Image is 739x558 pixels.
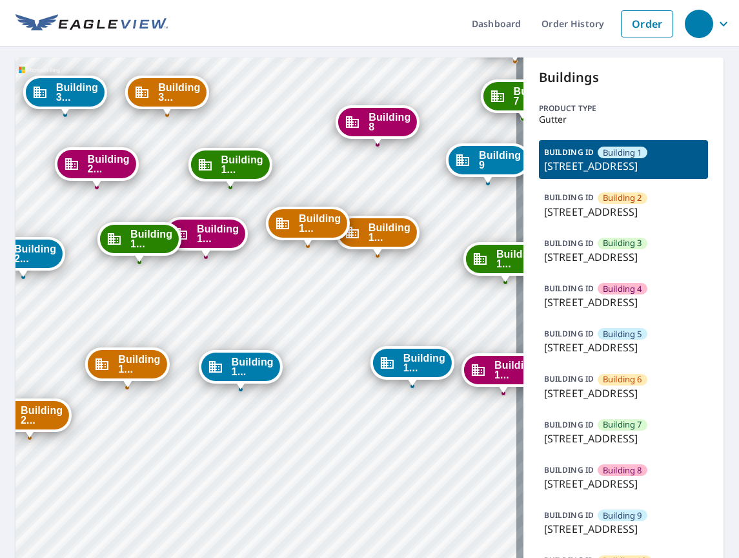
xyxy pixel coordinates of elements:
span: Building 1... [496,249,538,269]
p: Gutter [539,114,708,125]
span: Building 2 [603,192,642,204]
span: Building 7 [603,418,642,431]
span: Building 7 [513,87,555,106]
div: Dropped pin, building Building 8, Commercial property, 7627 East 37th Street North Wichita, KS 67226 [336,105,420,145]
div: Dropped pin, building Building 18, Commercial property, 7627 East 37th Street North Wichita, KS 6... [85,347,169,387]
div: Dropped pin, building Building 7, Commercial property, 7627 East 37th Street North Wichita, KS 67226 [480,79,564,119]
span: Building 8 [603,464,642,477]
span: Building 2... [21,406,63,425]
span: Building 1 [603,147,642,159]
span: Building 1... [494,360,536,380]
span: Building 3... [158,83,200,102]
p: [STREET_ADDRESS] [544,249,703,265]
div: Dropped pin, building Building 10, Commercial property, 7627 East 37th Street North Wichita, KS 6... [336,216,420,256]
p: BUILDING ID [544,464,594,475]
span: Building 6 [603,373,642,386]
p: BUILDING ID [544,147,594,158]
p: Buildings [539,68,708,87]
p: BUILDING ID [544,419,594,430]
p: BUILDING ID [544,192,594,203]
p: Product type [539,103,708,114]
div: Dropped pin, building Building 14, Commercial property, 7627 East 37th Street North Wichita, KS 6... [266,207,350,247]
span: Building 1... [118,355,160,374]
p: BUILDING ID [544,510,594,521]
span: Building 3 [603,237,642,249]
div: Dropped pin, building Building 9, Commercial property, 7627 East 37th Street North Wichita, KS 67226 [446,143,530,183]
div: Dropped pin, building Building 20, Commercial property, 7627 East 37th Street North Wichita, KS 6... [55,147,139,187]
p: [STREET_ADDRESS] [544,294,703,310]
p: BUILDING ID [544,283,594,294]
p: [STREET_ADDRESS] [544,476,703,491]
span: Building 9 [603,510,642,522]
span: Building 2... [14,244,56,263]
span: Building 1... [369,223,410,242]
div: Dropped pin, building Building 13, Commercial property, 7627 East 37th Street North Wichita, KS 6... [370,346,454,386]
div: Dropped pin, building Building 34, Commercial property, 7627 East 37th Street North Wichita, KS 6... [125,76,209,116]
p: [STREET_ADDRESS] [544,431,703,446]
div: Dropped pin, building Building 17, Commercial property, 7627 East 37th Street North Wichita, KS 6... [199,350,283,390]
p: BUILDING ID [544,328,594,339]
img: EV Logo [15,14,168,34]
p: [STREET_ADDRESS] [544,204,703,220]
span: Building 9 [479,150,521,170]
span: Building 1... [221,155,263,174]
p: [STREET_ADDRESS] [544,158,703,174]
span: Building 3... [56,83,98,102]
span: Building 1... [197,224,239,243]
div: Dropped pin, building Building 19, Commercial property, 7627 East 37th Street North Wichita, KS 6... [97,222,181,262]
span: Building 1... [232,357,274,377]
p: [STREET_ADDRESS] [544,340,703,355]
a: Order [621,10,673,37]
span: Building 4 [603,283,642,295]
p: BUILDING ID [544,238,594,249]
div: Dropped pin, building Building 11, Commercial property, 7627 East 37th Street North Wichita, KS 6... [463,242,547,282]
p: [STREET_ADDRESS] [544,386,703,401]
span: Building 2... [88,154,130,174]
span: Building 8 [369,112,410,132]
span: Building 1... [130,229,172,249]
span: Building 1... [299,214,341,233]
div: Dropped pin, building Building 33, Commercial property, 7627 East 37th Street North Wichita, KS 6... [23,76,107,116]
p: [STREET_ADDRESS] [544,521,703,537]
span: Building 5 [603,328,642,340]
div: Dropped pin, building Building 15, Commercial property, 7627 East 37th Street North Wichita, KS 6... [188,148,272,188]
div: Dropped pin, building Building 12, Commercial property, 7627 East 37th Street North Wichita, KS 6... [461,353,545,393]
span: Building 1... [403,353,445,373]
p: BUILDING ID [544,373,594,384]
div: Dropped pin, building Building 16, Commercial property, 7627 East 37th Street North Wichita, KS 6... [164,217,248,257]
